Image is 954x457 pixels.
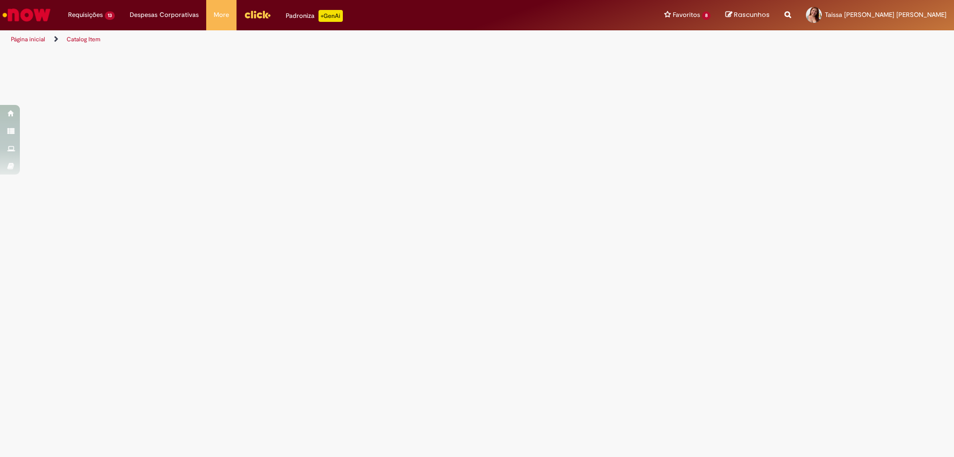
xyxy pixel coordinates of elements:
[1,5,52,25] img: ServiceNow
[67,35,100,43] a: Catalog Item
[725,10,770,20] a: Rascunhos
[673,10,700,20] span: Favoritos
[214,10,229,20] span: More
[105,11,115,20] span: 13
[702,11,711,20] span: 8
[244,7,271,22] img: click_logo_yellow_360x200.png
[130,10,199,20] span: Despesas Corporativas
[318,10,343,22] p: +GenAi
[825,10,947,19] span: Taissa [PERSON_NAME] [PERSON_NAME]
[286,10,343,22] div: Padroniza
[734,10,770,19] span: Rascunhos
[11,35,45,43] a: Página inicial
[68,10,103,20] span: Requisições
[7,30,629,49] ul: Trilhas de página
